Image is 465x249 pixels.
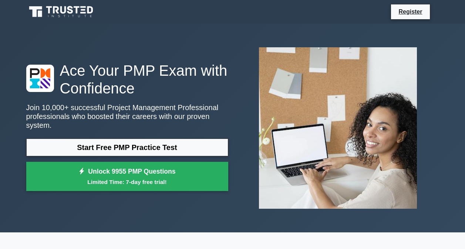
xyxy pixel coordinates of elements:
a: Register [394,7,427,16]
p: Join 10,000+ successful Project Management Professional professionals who boosted their careers w... [26,103,228,130]
small: Limited Time: 7-day free trial! [36,178,219,186]
h1: Ace Your PMP Exam with Confidence [26,62,228,97]
a: Unlock 9955 PMP QuestionsLimited Time: 7-day free trial! [26,162,228,191]
a: Start Free PMP Practice Test [26,139,228,156]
